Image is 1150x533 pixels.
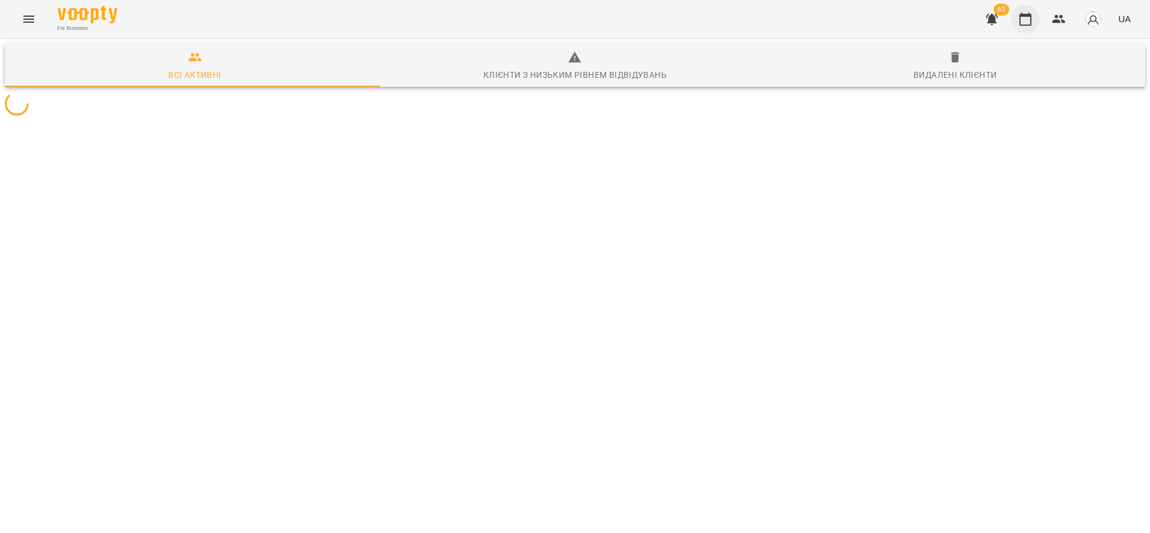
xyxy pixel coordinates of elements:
img: avatar_s.png [1085,11,1101,28]
span: UA [1118,13,1131,25]
div: Видалені клієнти [913,68,997,82]
div: Всі активні [168,68,221,82]
button: Menu [14,5,43,34]
img: Voopty Logo [57,6,117,23]
div: Клієнти з низьким рівнем відвідувань [483,68,667,82]
span: For Business [57,25,117,32]
span: 62 [994,4,1009,16]
button: UA [1113,8,1136,30]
